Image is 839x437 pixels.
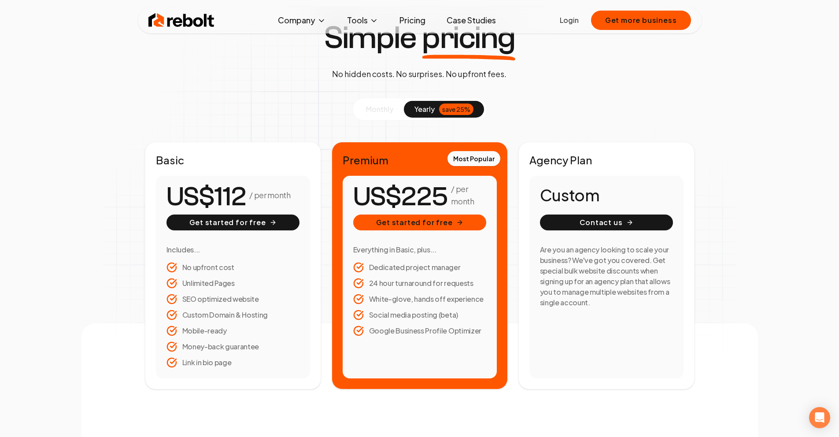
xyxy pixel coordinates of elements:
[353,310,486,320] li: Social media posting (beta)
[540,244,673,308] h3: Are you an agency looking to scale your business? We've got you covered. Get special bulk website...
[353,262,486,273] li: Dedicated project manager
[529,153,684,167] h2: Agency Plan
[439,104,473,115] div: save 25%
[156,153,310,167] h2: Basic
[560,15,579,26] a: Login
[166,262,299,273] li: No upfront cost
[353,215,486,230] button: Get started for free
[414,104,435,115] span: yearly
[166,278,299,289] li: Unlimited Pages
[422,22,515,54] span: pricing
[353,294,486,304] li: White-glove, hands off experience
[166,244,299,255] h3: Includes...
[340,11,385,29] button: Tools
[166,357,299,368] li: Link in bio page
[166,294,299,304] li: SEO optimized website
[447,151,500,166] div: Most Popular
[353,244,486,255] h3: Everything in Basic, plus...
[324,22,515,54] h1: Simple
[540,215,673,230] button: Contact us
[166,215,299,230] button: Get started for free
[166,326,299,336] li: Mobile-ready
[591,11,691,30] button: Get more business
[353,326,486,336] li: Google Business Profile Optimizer
[355,101,404,118] button: monthly
[404,101,484,118] button: yearlysave 25%
[332,68,506,80] p: No hidden costs. No surprises. No upfront fees.
[249,189,290,201] p: / per month
[809,407,830,428] div: Open Intercom Messenger
[540,186,673,204] h1: Custom
[392,11,432,29] a: Pricing
[166,341,299,352] li: Money-back guarantee
[353,278,486,289] li: 24 hour turnaround for requests
[271,11,333,29] button: Company
[166,310,299,320] li: Custom Domain & Hosting
[451,183,486,207] p: / per month
[366,104,393,114] span: monthly
[148,11,214,29] img: Rebolt Logo
[353,177,448,217] number-flow-react: US$225
[440,11,503,29] a: Case Studies
[343,153,497,167] h2: Premium
[166,177,246,217] number-flow-react: US$112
